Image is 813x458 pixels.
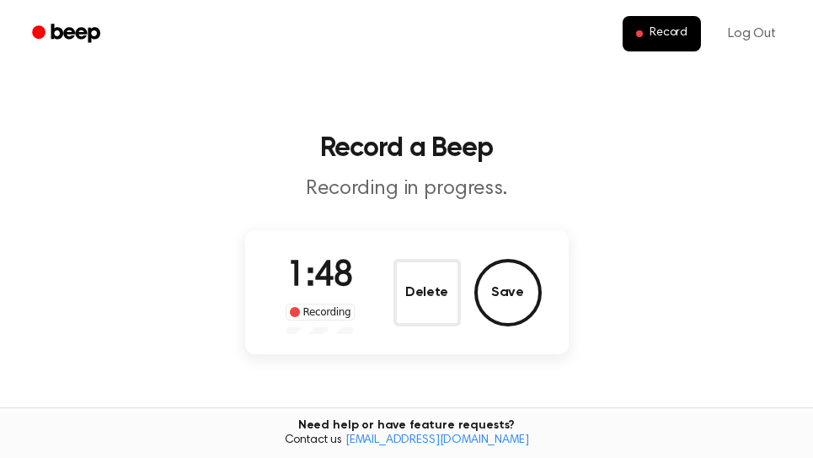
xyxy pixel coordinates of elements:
span: Record [650,26,687,41]
span: Contact us [10,434,803,449]
a: Log Out [711,13,793,54]
a: Beep [20,18,115,51]
span: 1:48 [286,259,354,294]
button: Record [623,16,701,51]
button: Save Audio Record [474,259,542,326]
div: Recording [286,304,356,321]
a: [EMAIL_ADDRESS][DOMAIN_NAME] [345,434,529,446]
h1: Record a Beep [20,135,793,162]
button: Delete Audio Record [393,259,461,326]
p: Recording in progress. [83,175,730,203]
